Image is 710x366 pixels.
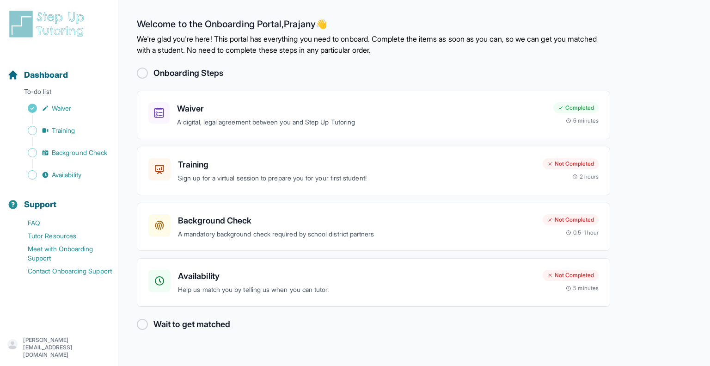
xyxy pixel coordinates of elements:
[7,146,118,159] a: Background Check
[4,54,114,85] button: Dashboard
[7,68,68,81] a: Dashboard
[137,258,610,307] a: AvailabilityHelp us match you by telling us when you can tutor.Not Completed5 minutes
[177,117,546,128] p: A digital, legal agreement between you and Step Up Tutoring
[137,19,610,33] h2: Welcome to the Onboarding Portal, Prajany 👋
[7,336,110,359] button: [PERSON_NAME][EMAIL_ADDRESS][DOMAIN_NAME]
[153,318,230,331] h2: Wait to get matched
[52,126,75,135] span: Training
[24,68,68,81] span: Dashboard
[178,229,535,240] p: A mandatory background check required by school district partners
[137,33,610,56] p: We're glad you're here! This portal has everything you need to onboard. Complete the items as soo...
[178,214,535,227] h3: Background Check
[543,158,599,169] div: Not Completed
[543,214,599,225] div: Not Completed
[52,170,81,180] span: Availability
[7,217,118,230] a: FAQ
[23,336,110,359] p: [PERSON_NAME][EMAIL_ADDRESS][DOMAIN_NAME]
[566,229,599,236] div: 0.5-1 hour
[4,183,114,215] button: Support
[52,148,107,157] span: Background Check
[566,285,599,292] div: 5 minutes
[7,124,118,137] a: Training
[7,9,90,39] img: logo
[178,285,535,295] p: Help us match you by telling us when you can tutor.
[177,102,546,115] h3: Waiver
[7,242,118,265] a: Meet with Onboarding Support
[178,158,535,171] h3: Training
[543,270,599,281] div: Not Completed
[7,102,118,115] a: Waiver
[137,147,610,195] a: TrainingSign up for a virtual session to prepare you for your first student!Not Completed2 hours
[24,198,57,211] span: Support
[137,203,610,251] a: Background CheckA mandatory background check required by school district partnersNot Completed0.5...
[153,67,223,80] h2: Onboarding Steps
[572,173,599,180] div: 2 hours
[178,173,535,184] p: Sign up for a virtual session to prepare you for your first student!
[566,117,599,124] div: 5 minutes
[7,230,118,242] a: Tutor Resources
[7,265,118,278] a: Contact Onboarding Support
[553,102,599,113] div: Completed
[4,87,114,100] p: To-do list
[178,270,535,283] h3: Availability
[7,168,118,181] a: Availability
[137,91,610,139] a: WaiverA digital, legal agreement between you and Step Up TutoringCompleted5 minutes
[52,104,71,113] span: Waiver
